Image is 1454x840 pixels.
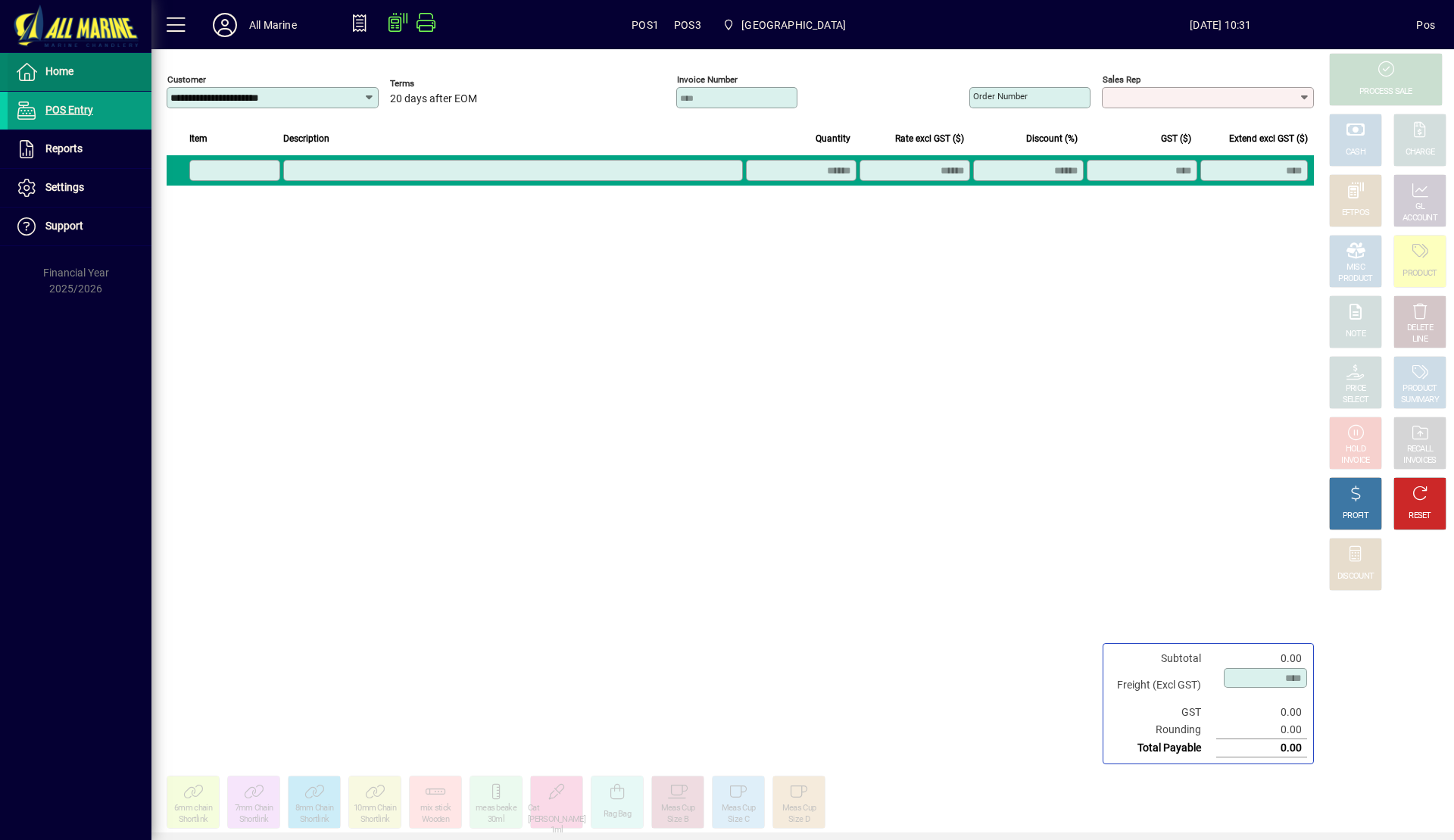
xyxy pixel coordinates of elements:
td: Rounding [1109,721,1216,739]
span: GST ($) [1161,130,1191,147]
div: PRODUCT [1403,268,1437,279]
span: Settings [45,181,84,193]
div: PRICE [1346,383,1366,395]
span: POS Entry [45,104,93,116]
td: 0.00 [1216,721,1307,739]
span: [GEOGRAPHIC_DATA] [741,13,846,37]
span: Home [45,65,73,77]
div: PROCESS SALE [1359,86,1412,98]
div: Pos [1416,13,1435,37]
div: Meas Cup [782,803,816,814]
div: 1ml [551,825,563,836]
span: Support [45,220,83,232]
div: 8mm Chain [295,803,334,814]
div: PRODUCT [1338,273,1372,285]
div: Shortlink [300,814,329,826]
div: CASH [1346,147,1365,158]
td: Subtotal [1109,650,1216,667]
div: DISCOUNT [1337,571,1374,582]
div: Size D [788,814,810,826]
div: ACCOUNT [1403,213,1437,224]
div: Rag Bag [604,809,631,820]
a: Home [8,53,151,91]
div: Wooden [422,814,449,826]
div: Shortlink [239,814,269,826]
div: All Marine [249,13,297,37]
div: Shortlink [179,814,208,826]
span: Description [283,130,329,147]
div: SELECT [1343,395,1369,406]
div: Cat [PERSON_NAME] [528,803,585,825]
div: 6mm chain [174,803,212,814]
span: Port Road [716,11,852,39]
td: 0.00 [1216,704,1307,721]
div: MISC [1346,262,1365,273]
div: HOLD [1346,444,1365,455]
a: Reports [8,130,151,168]
div: meas beake [476,803,516,814]
button: Profile [201,11,249,39]
div: RESET [1409,511,1431,522]
div: LINE [1412,334,1427,345]
a: Settings [8,169,151,207]
div: Meas Cup [661,803,694,814]
span: Rate excl GST ($) [895,130,964,147]
div: mix stick [420,803,451,814]
div: 7mm Chain [235,803,273,814]
td: 0.00 [1216,650,1307,667]
div: 30ml [488,814,504,826]
span: [DATE] 10:31 [1025,13,1416,37]
td: GST [1109,704,1216,721]
div: Shortlink [360,814,390,826]
td: 0.00 [1216,739,1307,757]
div: Meas Cup [722,803,755,814]
div: GL [1415,201,1425,213]
span: Item [189,130,207,147]
div: DELETE [1407,323,1433,334]
div: Size B [667,814,688,826]
span: Discount (%) [1026,130,1078,147]
td: Freight (Excl GST) [1109,667,1216,704]
div: RECALL [1407,444,1434,455]
span: Quantity [816,130,850,147]
div: CHARGE [1406,147,1435,158]
span: 20 days after EOM [390,93,477,105]
div: INVOICES [1403,455,1436,467]
span: POS1 [632,13,659,37]
div: Size C [728,814,749,826]
span: Extend excl GST ($) [1229,130,1308,147]
mat-label: Order number [973,91,1028,101]
div: NOTE [1346,329,1365,340]
span: Reports [45,142,83,155]
span: POS3 [674,13,701,37]
mat-label: Invoice number [677,74,738,85]
a: Support [8,208,151,245]
mat-label: Sales rep [1103,74,1140,85]
div: EFTPOS [1342,208,1370,219]
mat-label: Customer [167,74,206,85]
div: SUMMARY [1401,395,1439,406]
div: PRODUCT [1403,383,1437,395]
td: Total Payable [1109,739,1216,757]
div: PROFIT [1343,511,1368,522]
div: 10mm Chain [354,803,396,814]
div: INVOICE [1341,455,1369,467]
span: Terms [390,79,481,89]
